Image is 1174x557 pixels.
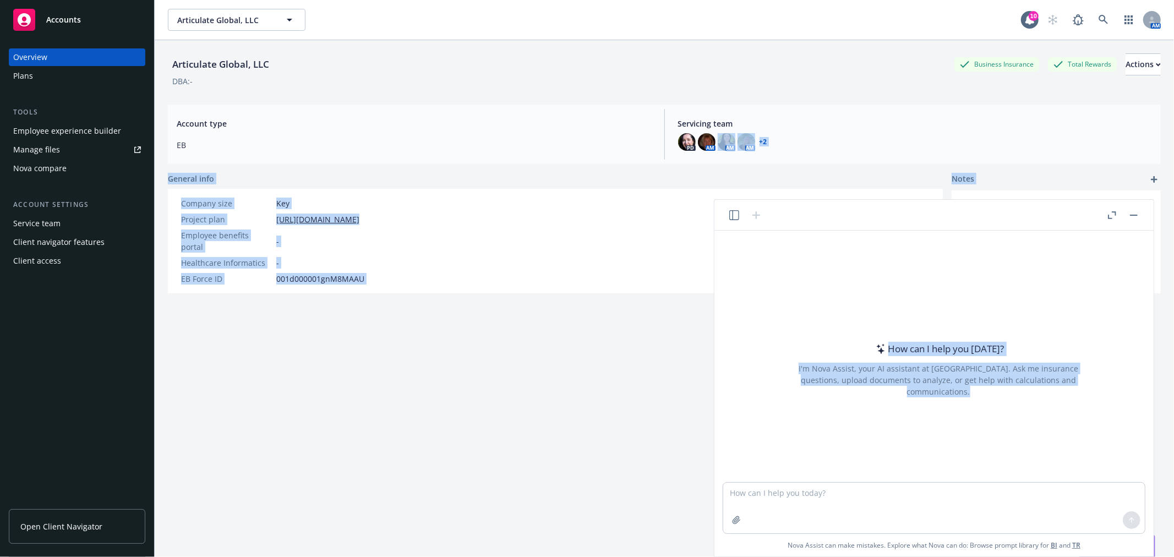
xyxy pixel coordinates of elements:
span: Articulate Global, LLC [177,14,272,26]
button: Articulate Global, LLC [168,9,305,31]
div: Business Insurance [954,57,1039,71]
button: Actions [1126,53,1161,75]
img: photo [678,133,696,151]
div: Service team [13,215,61,232]
a: Client navigator features [9,233,145,251]
a: Switch app [1118,9,1140,31]
div: Plans [13,67,33,85]
span: 001d000001gnM8MAAU [276,273,364,285]
div: EB Force ID [181,273,272,285]
div: Client access [13,252,61,270]
div: Account settings [9,199,145,210]
div: Nova compare [13,160,67,177]
div: I'm Nova Assist, your AI assistant at [GEOGRAPHIC_DATA]. Ask me insurance questions, upload docum... [784,363,1093,397]
div: DBA: - [172,75,193,87]
a: +2 [760,139,767,145]
span: - [276,236,279,247]
div: Total Rewards [1048,57,1117,71]
span: - [276,257,279,269]
div: Client navigator features [13,233,105,251]
div: Employee benefits portal [181,230,272,253]
div: Company size [181,198,272,209]
span: Servicing team [678,118,1153,129]
img: photo [698,133,716,151]
span: Key [276,198,290,209]
a: Client access [9,252,145,270]
img: photo [738,133,755,151]
div: Articulate Global, LLC [168,57,274,72]
a: Search [1093,9,1115,31]
span: Nova Assist can make mistakes. Explore what Nova can do: Browse prompt library for and [788,534,1080,556]
span: Accounts [46,15,81,24]
a: Nova compare [9,160,145,177]
div: Project plan [181,214,272,225]
span: Notes [952,173,974,186]
a: Plans [9,67,145,85]
div: Manage files [13,141,60,159]
div: How can I help you [DATE]? [873,342,1004,356]
span: General info [168,173,214,184]
span: Account type [177,118,651,129]
span: EB [177,139,651,151]
div: 10 [1029,11,1039,21]
a: Employee experience builder [9,122,145,140]
span: Open Client Navigator [20,521,102,532]
a: Accounts [9,4,145,35]
a: Service team [9,215,145,232]
div: Employee experience builder [13,122,121,140]
a: TR [1072,540,1080,550]
div: Tools [9,107,145,118]
a: BI [1051,540,1057,550]
a: Report a Bug [1067,9,1089,31]
a: Manage files [9,141,145,159]
a: Start snowing [1042,9,1064,31]
a: Overview [9,48,145,66]
div: Overview [13,48,47,66]
a: add [1148,173,1161,186]
a: [URL][DOMAIN_NAME] [276,214,359,225]
img: photo [718,133,735,151]
div: Actions [1126,54,1161,75]
div: Healthcare Informatics [181,257,272,269]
